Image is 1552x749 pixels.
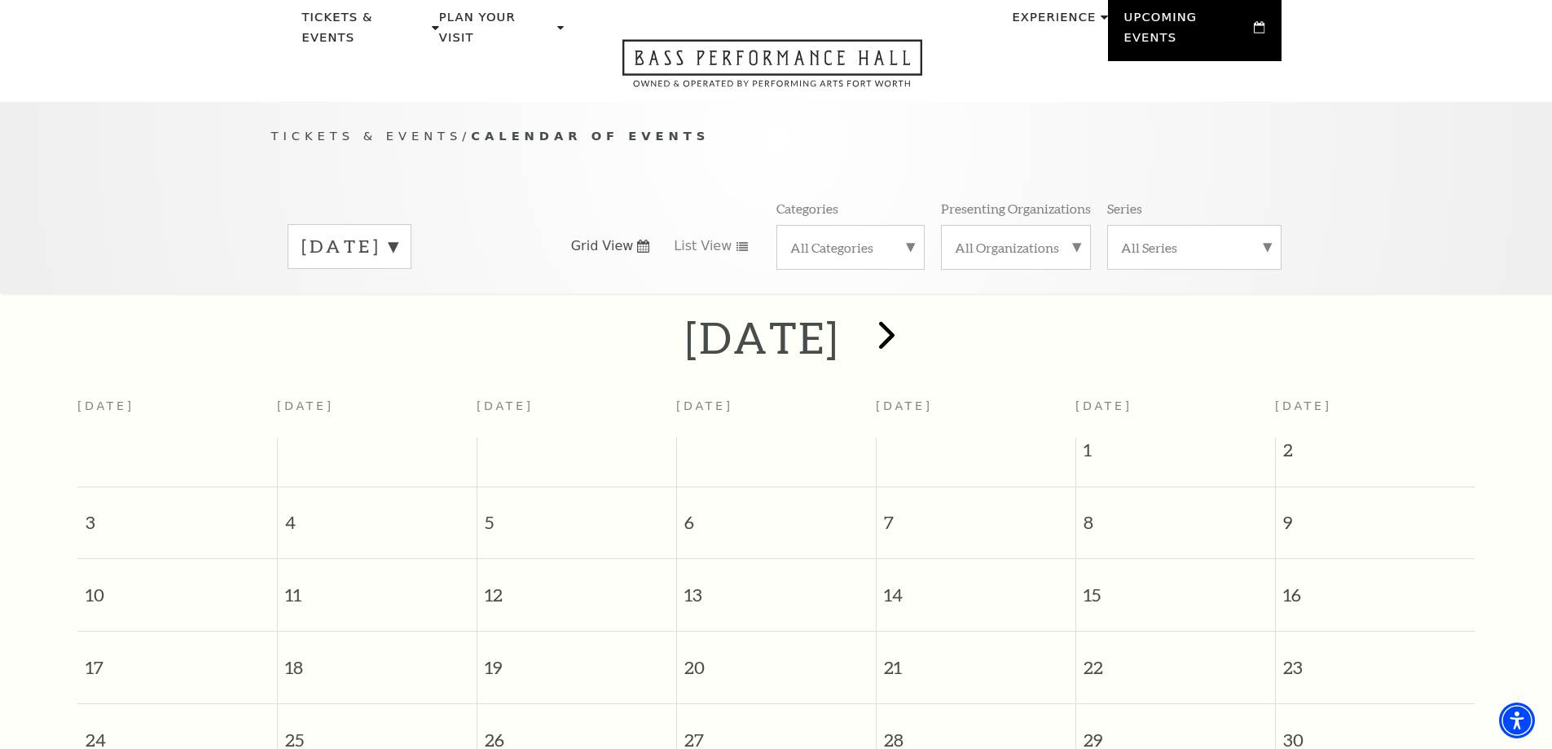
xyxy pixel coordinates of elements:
span: Grid View [571,237,634,255]
span: 15 [1076,559,1275,615]
p: Upcoming Events [1124,7,1251,57]
th: [DATE] [477,390,676,438]
p: Series [1107,200,1142,217]
label: All Categories [790,239,911,256]
th: [DATE] [277,390,477,438]
th: [DATE] [77,390,277,438]
span: 7 [877,487,1075,544]
a: Open this option [564,39,981,102]
span: Tickets & Events [271,129,463,143]
span: 13 [677,559,876,615]
p: / [271,126,1282,147]
button: next [855,309,914,367]
label: [DATE] [301,234,398,259]
th: [DATE] [876,390,1075,438]
p: Categories [776,200,838,217]
span: 10 [77,559,277,615]
span: 21 [877,632,1075,688]
label: All Series [1121,239,1268,256]
span: 18 [278,632,477,688]
p: Experience [1012,7,1096,37]
label: All Organizations [955,239,1077,256]
p: Plan Your Visit [439,7,553,57]
span: Calendar of Events [471,129,710,143]
span: 4 [278,487,477,544]
span: 2 [1276,438,1475,470]
span: [DATE] [1075,399,1132,412]
span: 19 [477,632,676,688]
span: 22 [1076,632,1275,688]
span: 3 [77,487,277,544]
span: 17 [77,632,277,688]
span: 23 [1276,632,1475,688]
h2: [DATE] [685,311,839,363]
div: Accessibility Menu [1499,703,1535,738]
span: List View [674,237,732,255]
span: 11 [278,559,477,615]
th: [DATE] [676,390,876,438]
span: 5 [477,487,676,544]
span: 1 [1076,438,1275,470]
span: 6 [677,487,876,544]
span: 16 [1276,559,1475,615]
p: Presenting Organizations [941,200,1091,217]
span: 20 [677,632,876,688]
span: 8 [1076,487,1275,544]
span: 12 [477,559,676,615]
span: [DATE] [1275,399,1332,412]
span: 14 [877,559,1075,615]
p: Tickets & Events [302,7,429,57]
span: 9 [1276,487,1475,544]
